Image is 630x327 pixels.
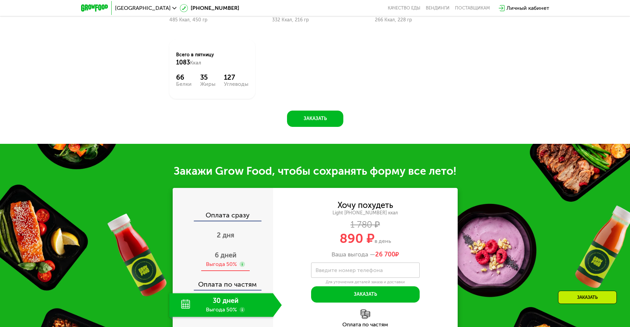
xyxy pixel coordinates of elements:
span: 2 дня [217,231,234,239]
div: 35 [200,73,215,81]
div: 332 Ккал, 216 гр [272,17,358,23]
button: Заказать [311,286,420,303]
span: 6 дней [215,251,236,259]
a: Качество еды [388,5,420,11]
a: [PHONE_NUMBER] [180,4,239,12]
div: поставщикам [455,5,490,11]
div: 1 780 ₽ [273,221,458,229]
div: Белки [176,81,192,87]
div: Жиры [200,81,215,87]
div: 266 Ккал, 228 гр [375,17,461,23]
div: Всего в пятницу [176,52,248,66]
div: Оплата сразу [173,212,273,220]
label: Введите номер телефона [316,268,383,272]
span: в день [375,238,391,244]
div: 485 Ккал, 450 гр [169,17,255,23]
div: Личный кабинет [507,4,549,12]
span: [GEOGRAPHIC_DATA] [115,5,171,11]
span: 1083 [176,59,190,66]
div: 127 [224,73,248,81]
div: Для уточнения деталей заказа и доставки [311,280,420,285]
div: Хочу похудеть [338,201,393,209]
a: Вендинги [426,5,450,11]
div: Ваша выгода — [273,251,458,258]
img: l6xcnZfty9opOoJh.png [361,309,370,319]
div: Углеводы [224,81,248,87]
div: 66 [176,73,192,81]
div: Оплата по частям [173,274,273,290]
div: Light [PHONE_NUMBER] ккал [273,210,458,216]
span: Ккал [190,60,201,66]
span: 26 700 [375,251,395,258]
span: 890 ₽ [340,231,375,246]
button: Заказать [287,111,343,127]
div: Заказать [558,291,617,304]
div: Выгода 50% [206,261,237,268]
span: ₽ [375,251,399,258]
